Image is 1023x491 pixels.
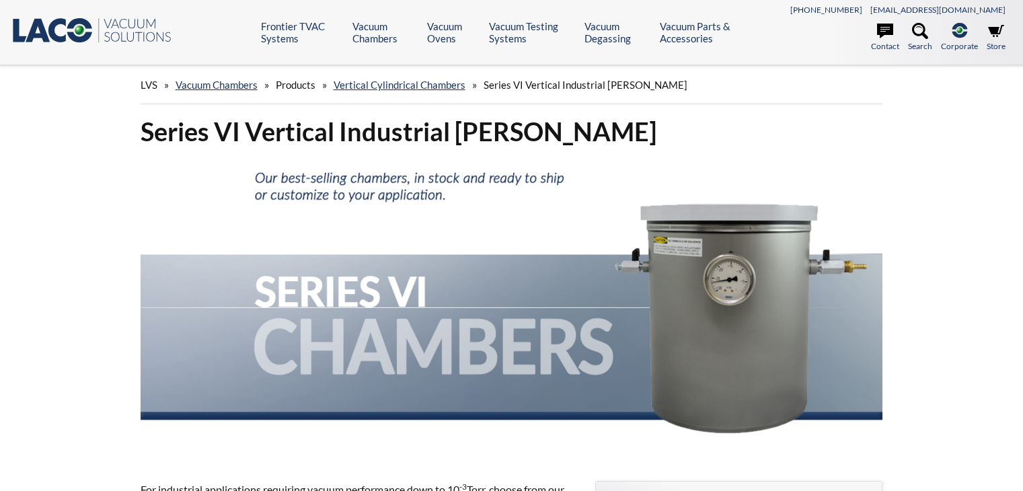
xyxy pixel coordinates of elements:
a: Vacuum Chambers [176,79,258,91]
a: [EMAIL_ADDRESS][DOMAIN_NAME] [870,5,1006,15]
a: Vacuum Parts & Accessories [660,20,759,44]
a: Vacuum Chambers [352,20,417,44]
span: Corporate [941,40,978,52]
span: Series VI Vertical Industrial [PERSON_NAME] [484,79,687,91]
a: Search [908,23,932,52]
a: [PHONE_NUMBER] [790,5,862,15]
a: Vacuum Ovens [427,20,479,44]
img: Series VI Chambers header [141,159,883,456]
h1: Series VI Vertical Industrial [PERSON_NAME] [141,115,883,148]
span: LVS [141,79,157,91]
a: Vacuum Degassing [584,20,650,44]
a: Frontier TVAC Systems [261,20,342,44]
a: Vertical Cylindrical Chambers [334,79,465,91]
a: Vacuum Testing Systems [489,20,574,44]
div: » » » » [141,66,883,104]
span: Products [276,79,315,91]
a: Store [987,23,1006,52]
a: Contact [871,23,899,52]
